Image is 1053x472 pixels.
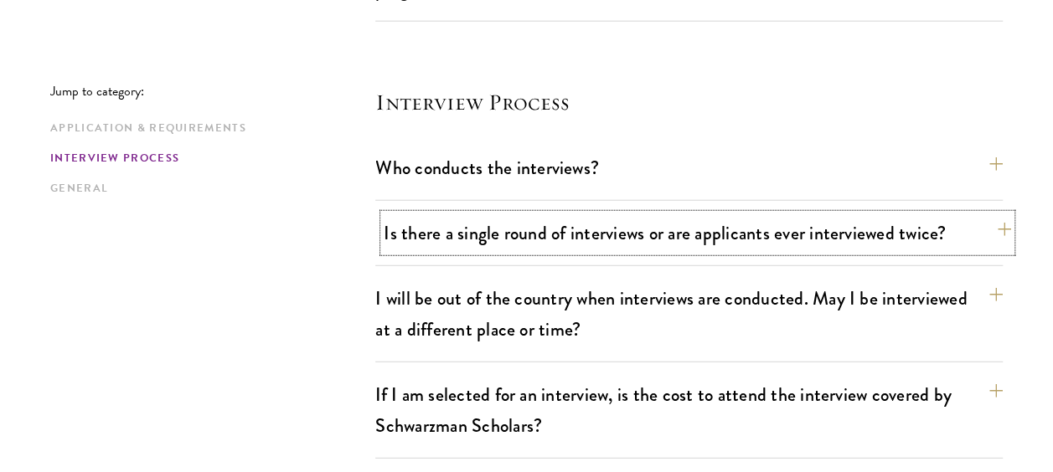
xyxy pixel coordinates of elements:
button: I will be out of the country when interviews are conducted. May I be interviewed at a different p... [375,280,1003,348]
a: General [50,180,365,198]
button: Who conducts the interviews? [375,149,1003,187]
button: Is there a single round of interviews or are applicants ever interviewed twice? [384,214,1011,252]
button: If I am selected for an interview, is the cost to attend the interview covered by Schwarzman Scho... [375,376,1003,444]
a: Interview Process [50,150,365,167]
h4: Interview Process [375,89,1003,115]
a: Application & Requirements [50,120,365,137]
p: Jump to category: [50,84,375,99]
